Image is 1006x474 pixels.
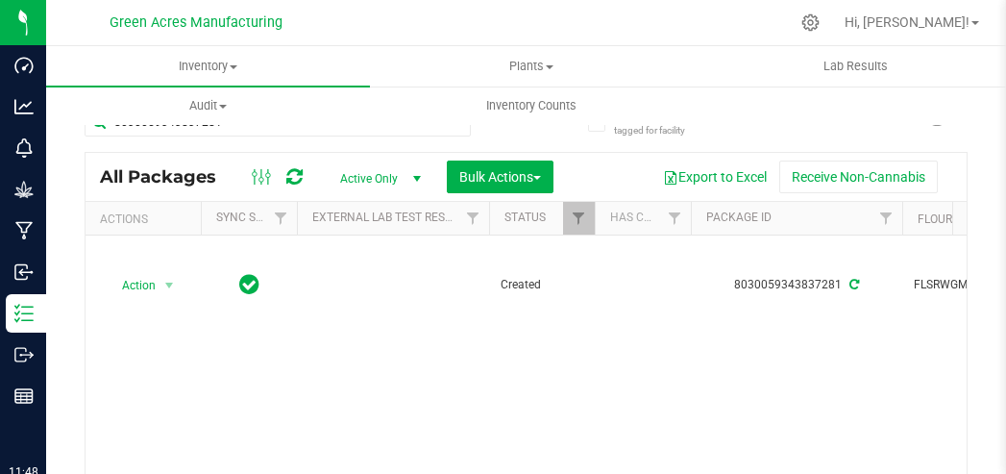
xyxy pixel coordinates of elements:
[845,14,969,30] span: Hi, [PERSON_NAME]!
[798,13,822,32] div: Manage settings
[216,211,290,224] a: Sync Status
[871,202,902,235] a: Filter
[779,161,938,193] button: Receive Non-Cannabis
[688,276,905,294] div: 8030059343837281
[459,169,541,185] span: Bulk Actions
[19,320,77,378] iframe: Resource center
[46,46,370,87] a: Inventory
[100,166,235,187] span: All Packages
[706,211,772,224] a: Package ID
[100,212,193,226] div: Actions
[46,58,370,75] span: Inventory
[14,180,34,199] inline-svg: Grow
[563,202,595,235] a: Filter
[650,161,779,193] button: Export to Excel
[110,14,282,31] span: Green Acres Manufacturing
[14,387,34,406] inline-svg: Reports
[595,202,691,236] th: Has COA
[239,271,259,298] span: In Sync
[265,202,297,235] a: Filter
[14,138,34,158] inline-svg: Monitoring
[14,345,34,364] inline-svg: Outbound
[57,317,80,340] iframe: Resource center unread badge
[14,56,34,75] inline-svg: Dashboard
[847,278,859,291] span: Sync from Compliance System
[158,272,182,299] span: select
[504,211,546,224] a: Status
[46,86,370,126] a: Audit
[14,221,34,240] inline-svg: Manufacturing
[370,46,694,87] a: Plants
[14,262,34,282] inline-svg: Inbound
[460,97,602,114] span: Inventory Counts
[501,276,583,294] span: Created
[371,58,693,75] span: Plants
[447,161,553,193] button: Bulk Actions
[47,97,369,114] span: Audit
[312,211,463,224] a: External Lab Test Result
[797,58,914,75] span: Lab Results
[105,272,157,299] span: Action
[457,202,489,235] a: Filter
[370,86,694,126] a: Inventory Counts
[14,304,34,323] inline-svg: Inventory
[14,97,34,116] inline-svg: Analytics
[659,202,691,235] a: Filter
